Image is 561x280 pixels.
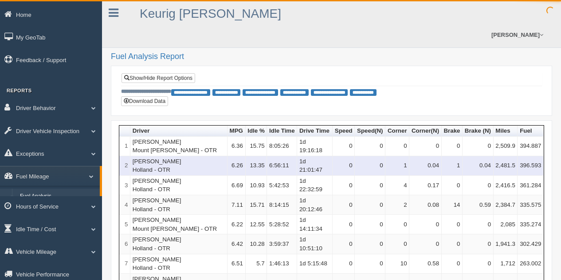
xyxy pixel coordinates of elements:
[297,215,333,234] td: 1d 14:11:34
[130,234,228,254] td: [PERSON_NAME] Holland - OTR
[385,176,409,195] td: 4
[228,126,246,137] th: Sort column
[494,234,518,254] td: 1,941.3
[297,126,333,137] th: Sort column
[130,137,228,156] td: [PERSON_NAME] Mount [PERSON_NAME] - OTR
[333,126,355,137] th: Sort column
[267,137,297,156] td: 8:05:26
[385,126,409,137] th: Sort column
[267,215,297,234] td: 5:28:52
[463,156,494,176] td: 0.04
[463,126,494,137] th: Sort column
[442,234,463,254] td: 0
[518,215,544,234] td: 335.274
[246,156,267,176] td: 13.35
[130,126,228,137] th: Sort column
[409,126,442,137] th: Sort column
[16,189,100,205] a: Fuel Analysis
[130,254,228,274] td: [PERSON_NAME] Holland - OTR
[494,254,518,274] td: 1,712
[267,156,297,176] td: 6:56:11
[246,195,267,215] td: 15.71
[442,156,463,176] td: 1
[494,137,518,156] td: 2,509.9
[409,195,442,215] td: 0.08
[355,195,385,215] td: 0
[119,215,130,234] td: 5
[518,176,544,195] td: 361.284
[246,137,267,156] td: 15.75
[409,215,442,234] td: 0
[333,176,355,195] td: 0
[409,254,442,274] td: 0.58
[385,137,409,156] td: 0
[494,126,518,137] th: Sort column
[487,22,548,47] a: [PERSON_NAME]
[355,254,385,274] td: 0
[333,234,355,254] td: 0
[119,254,130,274] td: 7
[463,254,494,274] td: 0
[518,234,544,254] td: 302.429
[246,126,267,137] th: Sort column
[297,137,333,156] td: 1d 19:16:18
[246,254,267,274] td: 5.7
[130,195,228,215] td: [PERSON_NAME] Holland - OTR
[518,195,544,215] td: 335.575
[267,195,297,215] td: 8:14:15
[409,156,442,176] td: 0.04
[442,195,463,215] td: 14
[463,234,494,254] td: 0
[355,234,385,254] td: 0
[267,234,297,254] td: 3:59:37
[355,176,385,195] td: 0
[442,126,463,137] th: Sort column
[297,254,333,274] td: 1d 5:15:48
[297,156,333,176] td: 1d 21:01:47
[463,195,494,215] td: 0.59
[297,234,333,254] td: 1d 10:51:10
[121,96,168,106] button: Download Data
[267,126,297,137] th: Sort column
[385,254,409,274] td: 10
[355,156,385,176] td: 0
[119,156,130,176] td: 2
[494,195,518,215] td: 2,384.7
[333,137,355,156] td: 0
[494,156,518,176] td: 2,481.5
[442,176,463,195] td: 0
[130,215,228,234] td: [PERSON_NAME] Mount [PERSON_NAME] - OTR
[246,215,267,234] td: 12.55
[409,234,442,254] td: 0
[442,137,463,156] td: 0
[119,234,130,254] td: 6
[333,254,355,274] td: 0
[246,176,267,195] td: 10.93
[494,176,518,195] td: 2,416.5
[463,137,494,156] td: 0
[409,137,442,156] td: 0
[267,254,297,274] td: 1:46:13
[385,215,409,234] td: 0
[228,234,246,254] td: 6.42
[119,176,130,195] td: 3
[385,234,409,254] td: 0
[228,137,246,156] td: 6.36
[119,195,130,215] td: 4
[442,215,463,234] td: 0
[228,195,246,215] td: 7.11
[355,137,385,156] td: 0
[355,215,385,234] td: 0
[494,215,518,234] td: 2,085
[119,137,130,156] td: 1
[130,176,228,195] td: [PERSON_NAME] Holland - OTR
[518,137,544,156] td: 394.887
[297,195,333,215] td: 1d 20:12:46
[518,156,544,176] td: 396.593
[246,234,267,254] td: 10.28
[228,215,246,234] td: 6.22
[130,156,228,176] td: [PERSON_NAME] Holland - OTR
[122,73,195,83] a: Show/Hide Report Options
[228,156,246,176] td: 6.26
[140,7,281,20] a: Keurig [PERSON_NAME]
